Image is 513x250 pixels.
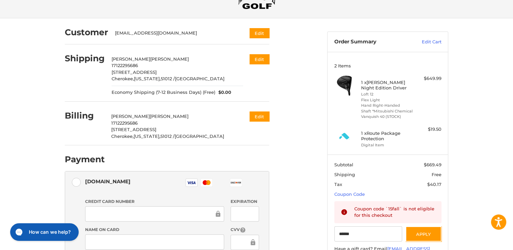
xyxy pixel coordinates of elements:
input: Gift Certificate or Coupon Code [334,226,402,242]
li: Digital Item [361,142,413,148]
li: Loft 12 [361,91,413,97]
div: $19.50 [415,126,441,133]
span: [STREET_ADDRESS] [111,127,156,132]
span: 17122295686 [111,120,138,126]
li: Shaft *Mitsubishi Chemical Vanquish 40 (STOCK) [361,108,413,120]
label: Expiration [231,199,259,205]
div: $649.99 [415,75,441,82]
a: Edit Cart [407,39,441,45]
span: [PERSON_NAME] [150,113,189,119]
span: [GEOGRAPHIC_DATA] [175,133,224,139]
span: [PERSON_NAME] [111,113,150,119]
li: Hand Right-Handed [361,103,413,108]
span: Tax [334,182,342,187]
label: CVV [231,227,259,233]
h2: Customer [65,27,108,38]
span: [STREET_ADDRESS] [112,69,157,75]
h3: Order Summary [334,39,407,45]
h2: Shipping [65,53,105,64]
label: Credit Card Number [85,199,224,205]
span: [PERSON_NAME] [112,56,150,62]
button: Edit [250,28,269,38]
span: $0.00 [215,89,232,96]
div: [EMAIL_ADDRESS][DOMAIN_NAME] [115,30,237,37]
h2: Payment [65,154,105,165]
div: Coupon code `15fall` is not eligible for this checkout [354,206,435,219]
span: Cherokee, [112,76,134,81]
span: [US_STATE], [134,133,160,139]
span: [US_STATE], [134,76,161,81]
h4: 1 x [PERSON_NAME] Night Edition Driver [361,80,413,91]
iframe: Gorgias live chat messenger [7,221,80,243]
div: [DOMAIN_NAME] [85,176,131,187]
button: Edit [250,54,269,64]
button: Edit [250,111,269,121]
span: 51012 / [161,76,175,81]
span: [PERSON_NAME] [150,56,189,62]
span: Shipping [334,172,355,177]
a: Coupon Code [334,191,365,197]
h2: Billing [65,110,104,121]
h4: 1 x Route Package Protection [361,130,413,142]
span: Economy Shipping (7-12 Business Days) (Free) [112,89,215,96]
label: Name on Card [85,227,224,233]
span: Cherokee, [111,133,134,139]
span: $669.49 [424,162,441,167]
span: Free [432,172,441,177]
li: Flex Light [361,97,413,103]
span: [GEOGRAPHIC_DATA] [175,76,224,81]
span: 17122295686 [112,63,138,68]
span: $40.17 [427,182,441,187]
span: 51012 / [160,133,175,139]
span: Subtotal [334,162,353,167]
h3: 2 Items [334,63,441,68]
